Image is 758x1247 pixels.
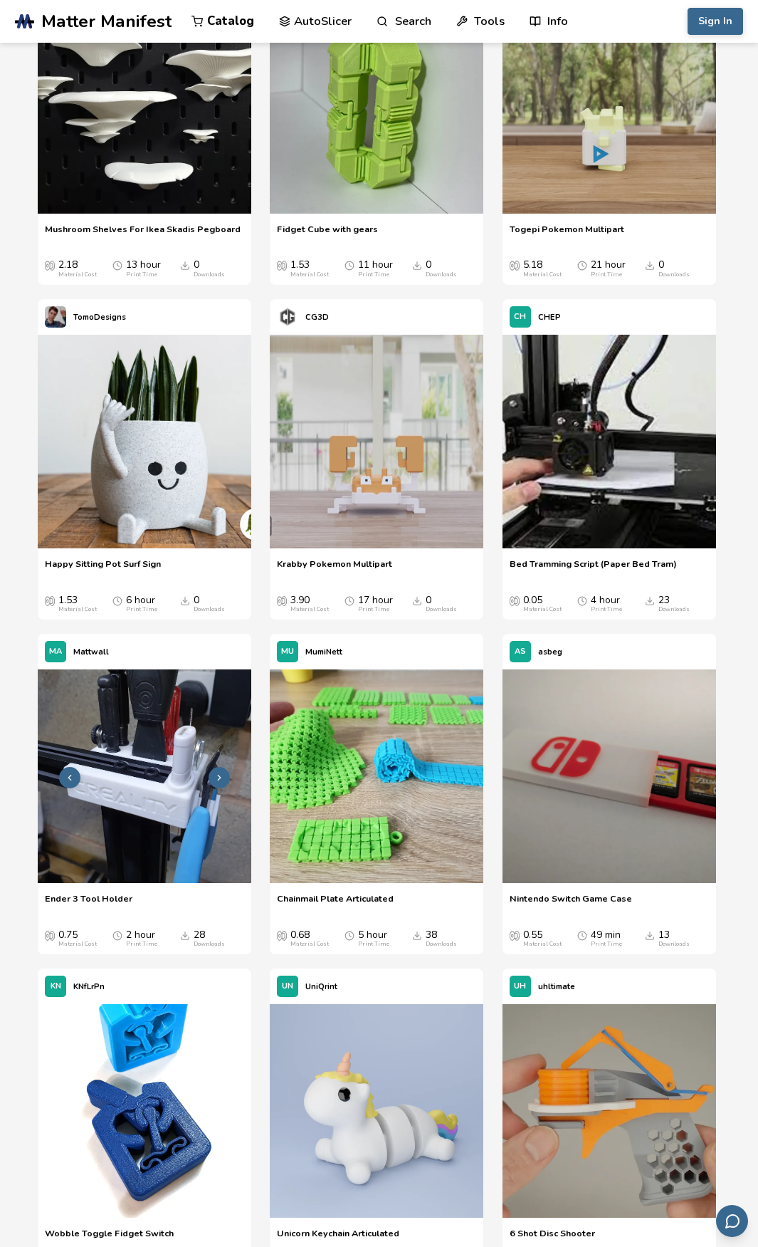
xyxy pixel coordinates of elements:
[194,595,225,613] div: 0
[510,224,624,245] a: Togepi Pokemon Multipart
[282,982,293,991] span: UN
[591,595,622,613] div: 4 hour
[126,259,161,278] div: 13 hour
[344,259,354,271] span: Average Print Time
[412,929,422,941] span: Downloads
[658,595,690,613] div: 23
[290,271,329,278] div: Material Cost
[73,310,126,325] p: TomoDesigns
[45,893,132,914] span: Ender 3 Tool Holder
[58,595,97,613] div: 1.53
[523,595,562,613] div: 0.05
[426,941,457,948] div: Downloads
[45,306,66,328] img: TomoDesigns's profile
[58,259,97,278] div: 2.18
[538,979,575,994] p: uhltimate
[126,595,157,613] div: 6 hour
[277,893,394,914] span: Chainmail Plate Articulated
[194,271,225,278] div: Downloads
[290,259,329,278] div: 1.53
[180,929,190,941] span: Downloads
[290,606,329,613] div: Material Cost
[358,941,389,948] div: Print Time
[412,259,422,271] span: Downloads
[658,271,690,278] div: Downloads
[577,259,587,271] span: Average Print Time
[290,595,329,613] div: 3.90
[277,224,378,245] a: Fidget Cube with gears
[645,595,655,606] span: Downloads
[538,310,561,325] p: CHEP
[41,11,172,31] span: Matter Manifest
[344,929,354,941] span: Average Print Time
[523,259,562,278] div: 5.18
[688,8,743,35] button: Sign In
[49,647,62,657] span: MA
[577,595,587,606] span: Average Print Time
[38,299,133,335] a: TomoDesigns's profileTomoDesigns
[180,259,190,271] span: Downloads
[194,606,225,613] div: Downloads
[591,929,622,948] div: 49 min
[58,271,97,278] div: Material Cost
[514,982,526,991] span: UH
[112,595,122,606] span: Average Print Time
[305,310,329,325] p: CG3D
[277,595,287,606] span: Average Cost
[358,606,389,613] div: Print Time
[358,259,393,278] div: 11 hour
[358,595,393,613] div: 17 hour
[194,941,225,948] div: Downloads
[523,606,562,613] div: Material Cost
[290,929,329,948] div: 0.68
[126,929,157,948] div: 2 hour
[45,595,55,606] span: Average Cost
[426,259,457,278] div: 0
[716,1205,748,1237] button: Send feedback via email
[510,259,520,271] span: Average Cost
[277,259,287,271] span: Average Cost
[514,313,526,322] span: CH
[645,929,655,941] span: Downloads
[523,941,562,948] div: Material Cost
[658,929,690,948] div: 13
[510,558,677,580] a: Bed Tramming Script (Paper Bed Tram)
[112,929,122,941] span: Average Print Time
[45,259,55,271] span: Average Cost
[510,893,632,914] span: Nintendo Switch Game Case
[426,271,457,278] div: Downloads
[523,271,562,278] div: Material Cost
[45,929,55,941] span: Average Cost
[45,558,161,580] a: Happy Sitting Pot Surf Sign
[277,558,392,580] span: Krabby Pokemon Multipart
[344,595,354,606] span: Average Print Time
[658,606,690,613] div: Downloads
[290,941,329,948] div: Material Cost
[426,929,457,948] div: 38
[45,224,241,245] span: Mushroom Shelves For Ikea Skadis Pegboard
[281,647,294,657] span: MU
[658,259,690,278] div: 0
[194,259,225,278] div: 0
[112,259,122,271] span: Average Print Time
[305,645,342,659] p: MumiNett
[277,929,287,941] span: Average Cost
[51,982,61,991] span: KN
[58,941,97,948] div: Material Cost
[658,941,690,948] div: Downloads
[277,306,298,328] img: CG3D's profile
[412,595,422,606] span: Downloads
[515,647,526,657] span: AS
[305,979,337,994] p: UniQrint
[591,941,622,948] div: Print Time
[58,606,97,613] div: Material Cost
[126,941,157,948] div: Print Time
[194,929,225,948] div: 28
[270,299,336,335] a: CG3D's profileCG3D
[510,595,520,606] span: Average Cost
[180,595,190,606] span: Downloads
